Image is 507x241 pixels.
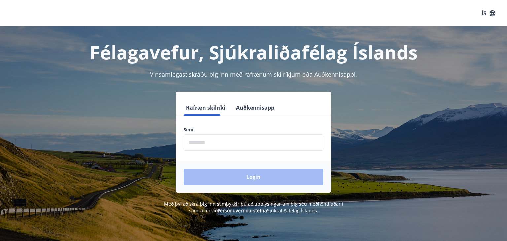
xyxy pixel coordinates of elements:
[184,100,228,116] button: Rafræn skilríki
[233,100,277,116] button: Auðkennisapp
[150,70,357,78] span: Vinsamlegast skráðu þig inn með rafrænum skilríkjum eða Auðkennisappi.
[164,201,343,214] span: Með því að skrá þig inn samþykkir þú að upplýsingar um þig séu meðhöndlaðar í samræmi við Sjúkral...
[478,7,499,19] button: ÍS
[184,126,323,133] label: Sími
[24,40,483,65] h1: Félagavefur, Sjúkraliðafélag Íslands
[218,207,267,214] a: Persónuverndarstefna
